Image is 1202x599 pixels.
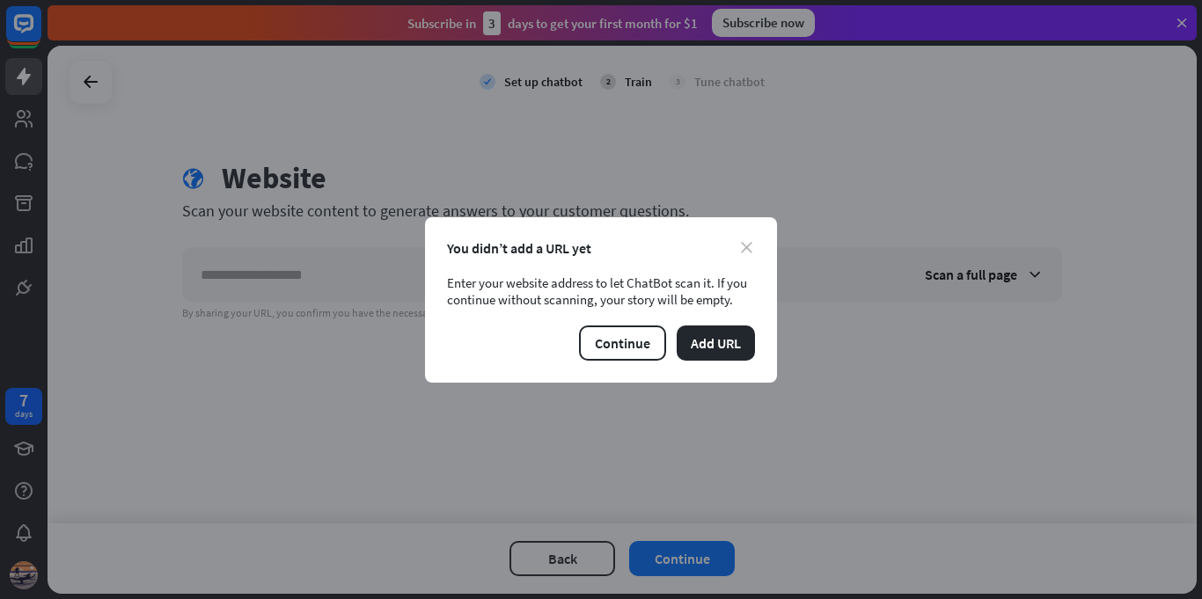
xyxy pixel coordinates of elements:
[447,274,755,308] div: Enter your website address to let ChatBot scan it. If you continue without scanning, your story w...
[447,239,755,257] div: You didn’t add a URL yet
[14,7,67,60] button: Open LiveChat chat widget
[741,242,752,253] i: close
[579,325,666,361] button: Continue
[677,325,755,361] button: Add URL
